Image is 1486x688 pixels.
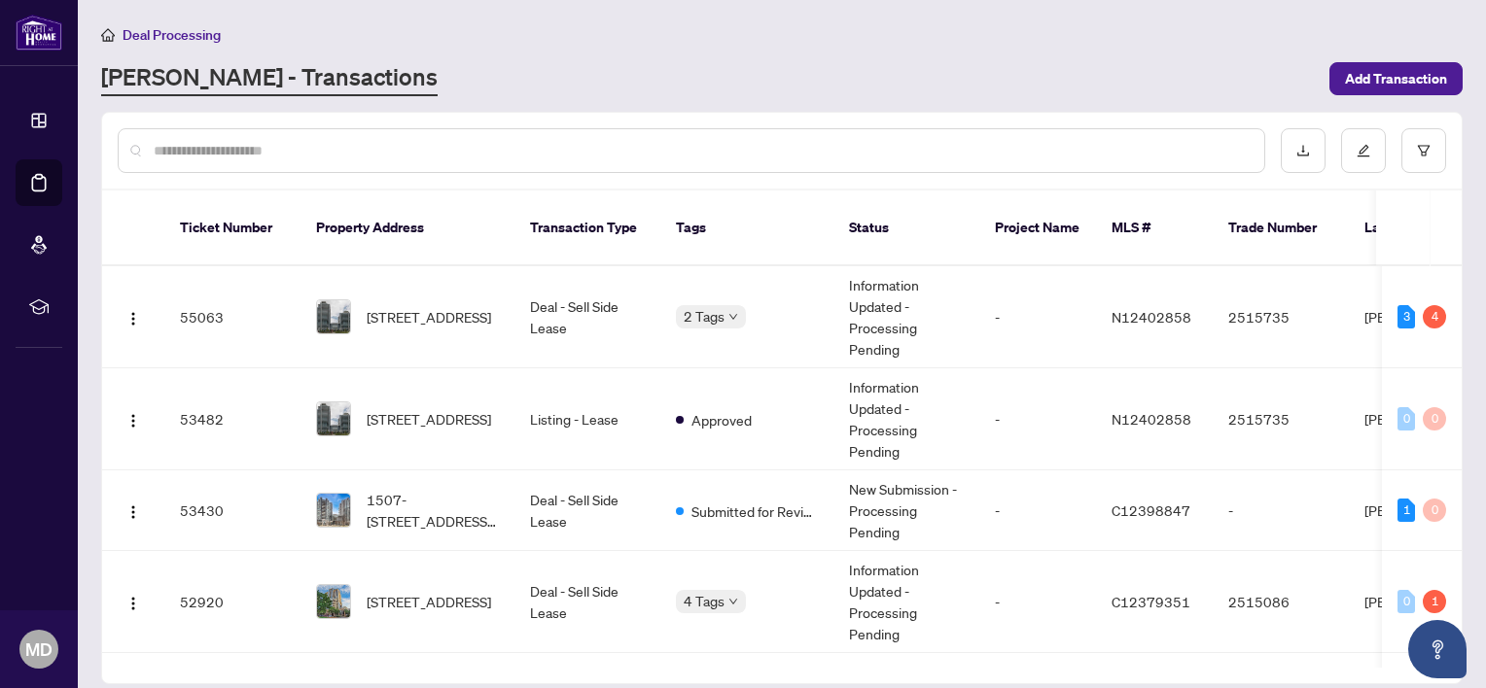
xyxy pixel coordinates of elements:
[1112,593,1190,610] span: C12379351
[833,470,979,551] td: New Submission - Processing Pending
[1417,144,1431,157] span: filter
[1423,590,1446,613] div: 1
[1423,407,1446,430] div: 0
[164,368,301,470] td: 53482
[1398,407,1415,430] div: 0
[301,190,514,266] th: Property Address
[1096,190,1213,266] th: MLS #
[1398,499,1415,522] div: 1
[1112,308,1191,326] span: N12402858
[691,409,752,430] span: Approved
[1423,499,1446,522] div: 0
[691,500,818,522] span: Submitted for Review
[164,266,301,368] td: 55063
[118,495,149,526] button: Logo
[1213,190,1349,266] th: Trade Number
[1112,410,1191,428] span: N12402858
[125,311,141,327] img: Logo
[514,551,660,653] td: Deal - Sell Side Lease
[979,190,1096,266] th: Project Name
[1345,63,1447,94] span: Add Transaction
[317,585,350,618] img: thumbnail-img
[728,597,738,606] span: down
[123,26,221,44] span: Deal Processing
[684,590,725,612] span: 4 Tags
[367,489,499,532] span: 1507-[STREET_ADDRESS][PERSON_NAME]
[1357,144,1370,157] span: edit
[164,551,301,653] td: 52920
[1398,305,1415,328] div: 3
[367,591,491,612] span: [STREET_ADDRESS]
[833,551,979,653] td: Information Updated - Processing Pending
[1213,368,1349,470] td: 2515735
[514,190,660,266] th: Transaction Type
[164,470,301,551] td: 53430
[101,28,115,42] span: home
[1341,128,1386,173] button: edit
[833,190,979,266] th: Status
[1329,62,1463,95] button: Add Transaction
[684,305,725,327] span: 2 Tags
[514,368,660,470] td: Listing - Lease
[317,494,350,527] img: thumbnail-img
[1112,501,1190,519] span: C12398847
[1213,551,1349,653] td: 2515086
[118,301,149,332] button: Logo
[979,266,1096,368] td: -
[1296,144,1310,157] span: download
[125,413,141,429] img: Logo
[1213,470,1349,551] td: -
[101,61,438,96] a: [PERSON_NAME] - Transactions
[367,408,491,430] span: [STREET_ADDRESS]
[979,368,1096,470] td: -
[25,636,53,663] span: MD
[1281,128,1326,173] button: download
[979,470,1096,551] td: -
[125,596,141,611] img: Logo
[164,190,301,266] th: Ticket Number
[118,586,149,617] button: Logo
[1408,620,1467,678] button: Open asap
[728,312,738,322] span: down
[660,190,833,266] th: Tags
[833,368,979,470] td: Information Updated - Processing Pending
[317,402,350,435] img: thumbnail-img
[118,403,149,434] button: Logo
[1213,266,1349,368] td: 2515735
[16,15,62,51] img: logo
[367,306,491,327] span: [STREET_ADDRESS]
[514,470,660,551] td: Deal - Sell Side Lease
[1423,305,1446,328] div: 4
[833,266,979,368] td: Information Updated - Processing Pending
[979,551,1096,653] td: -
[1398,590,1415,613] div: 0
[317,300,350,333] img: thumbnail-img
[514,266,660,368] td: Deal - Sell Side Lease
[125,504,141,520] img: Logo
[1401,128,1446,173] button: filter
